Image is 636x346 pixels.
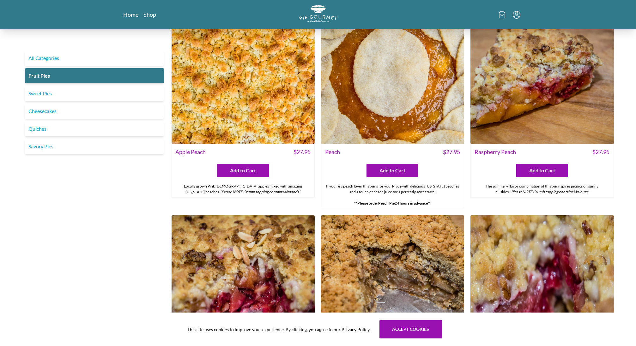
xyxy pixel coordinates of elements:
span: This site uses cookies to improve your experience. By clicking, you agree to our Privacy Policy. [188,326,371,333]
button: Add to Cart [217,164,269,177]
span: Peach [325,148,340,156]
img: Raspberry Peach [470,1,614,144]
a: All Categories [25,51,164,66]
a: Fruit Pies [25,68,164,83]
button: Accept cookies [379,320,442,338]
img: logo [299,5,337,22]
button: Menu [513,11,520,19]
button: Add to Cart [366,164,418,177]
img: Peach [321,1,464,144]
a: Cheesecakes [25,104,164,119]
div: The summery flavor combination of this pie inspires picnics on sunny hillsides. [471,181,613,197]
span: $ 27.95 [443,148,460,156]
span: $ 27.95 [593,148,610,156]
div: If you're a peach lover this pie is for you. Made with delicious [US_STATE] peaches and a touch o... [321,181,464,209]
strong: Peach Pie [378,201,395,206]
em: *Please NOTE Crumb topping contains Almonds* [220,189,300,194]
a: Sweet Pies [25,86,164,101]
span: Apple Peach [176,148,206,156]
a: Home [124,11,139,18]
a: Logo [299,5,337,24]
div: Locally grown Pink [DEMOGRAPHIC_DATA] apples mixed with amazing [US_STATE] peaches. [172,181,314,197]
span: Raspberry Peach [475,148,516,156]
span: $ 27.95 [294,148,311,156]
strong: **Please order 24 hours in advance** [354,201,431,206]
a: Quiches [25,121,164,136]
em: *Please NOTE Crumb topping contains Walnuts* [510,189,589,194]
button: Add to Cart [516,164,568,177]
span: Add to Cart [379,167,405,174]
span: Add to Cart [230,167,256,174]
a: Shop [144,11,156,18]
a: Savory Pies [25,139,164,154]
img: Apple Peach [172,1,315,144]
span: Add to Cart [529,167,555,174]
